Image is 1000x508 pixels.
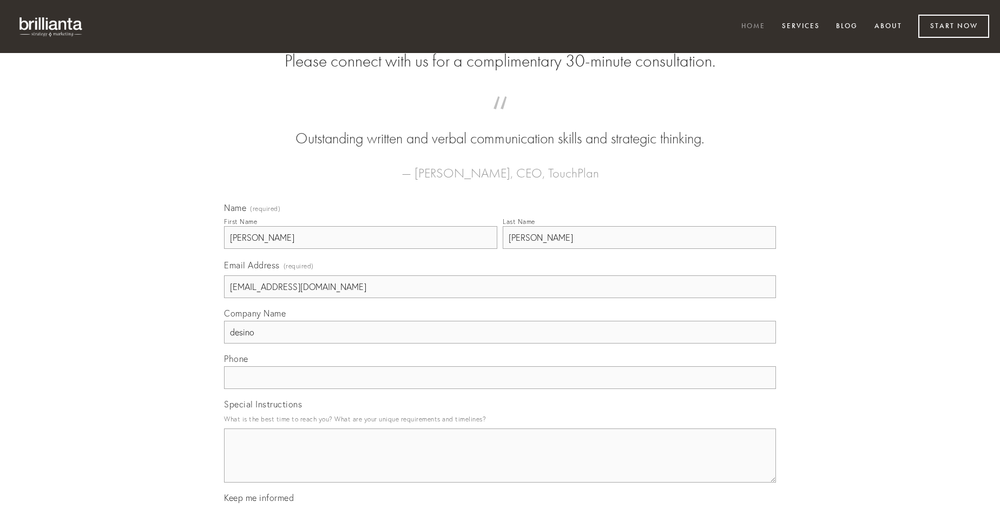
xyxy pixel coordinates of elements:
[11,11,92,42] img: brillianta - research, strategy, marketing
[241,149,759,184] figcaption: — [PERSON_NAME], CEO, TouchPlan
[918,15,989,38] a: Start Now
[224,399,302,410] span: Special Instructions
[241,107,759,128] span: “
[829,18,865,36] a: Blog
[224,260,280,271] span: Email Address
[503,217,535,226] div: Last Name
[250,206,280,212] span: (required)
[224,308,286,319] span: Company Name
[241,107,759,149] blockquote: Outstanding written and verbal communication skills and strategic thinking.
[867,18,909,36] a: About
[224,217,257,226] div: First Name
[224,51,776,71] h2: Please connect with us for a complimentary 30-minute consultation.
[224,492,294,503] span: Keep me informed
[224,202,246,213] span: Name
[224,412,776,426] p: What is the best time to reach you? What are your unique requirements and timelines?
[775,18,827,36] a: Services
[734,18,772,36] a: Home
[224,353,248,364] span: Phone
[284,259,314,273] span: (required)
